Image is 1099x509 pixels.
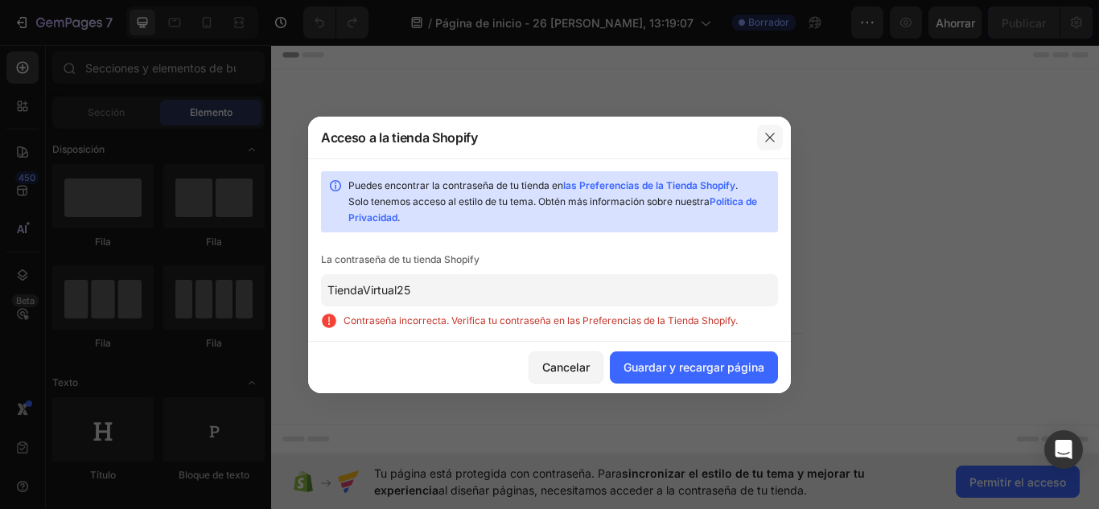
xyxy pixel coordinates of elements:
[385,248,580,267] div: Start with Sections from sidebar
[529,351,603,384] button: Cancelar
[366,280,476,312] button: Add sections
[375,370,591,383] div: Start with Generating from URL or image
[542,360,590,374] font: Cancelar
[735,179,738,191] font: .
[486,280,599,312] button: Add elements
[563,179,735,191] a: las Preferencias de la Tienda Shopify
[1044,430,1083,469] div: Abrir Intercom Messenger
[397,211,400,224] font: .
[344,314,738,326] font: Contraseña incorrecta. Verifica tu contraseña en las Preferencias de la Tienda Shopify.
[321,253,480,265] font: La contraseña de tu tienda Shopify
[624,360,764,374] font: Guardar y recargar página
[348,179,563,191] font: Puedes encontrar la contraseña de tu tienda en
[610,351,778,384] button: Guardar y recargar página
[321,129,478,146] font: Acceso a la tienda Shopify
[348,195,710,207] font: Solo tenemos acceso al estilo de tu tema. Obtén más información sobre nuestra
[321,274,778,306] input: Introducir contraseña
